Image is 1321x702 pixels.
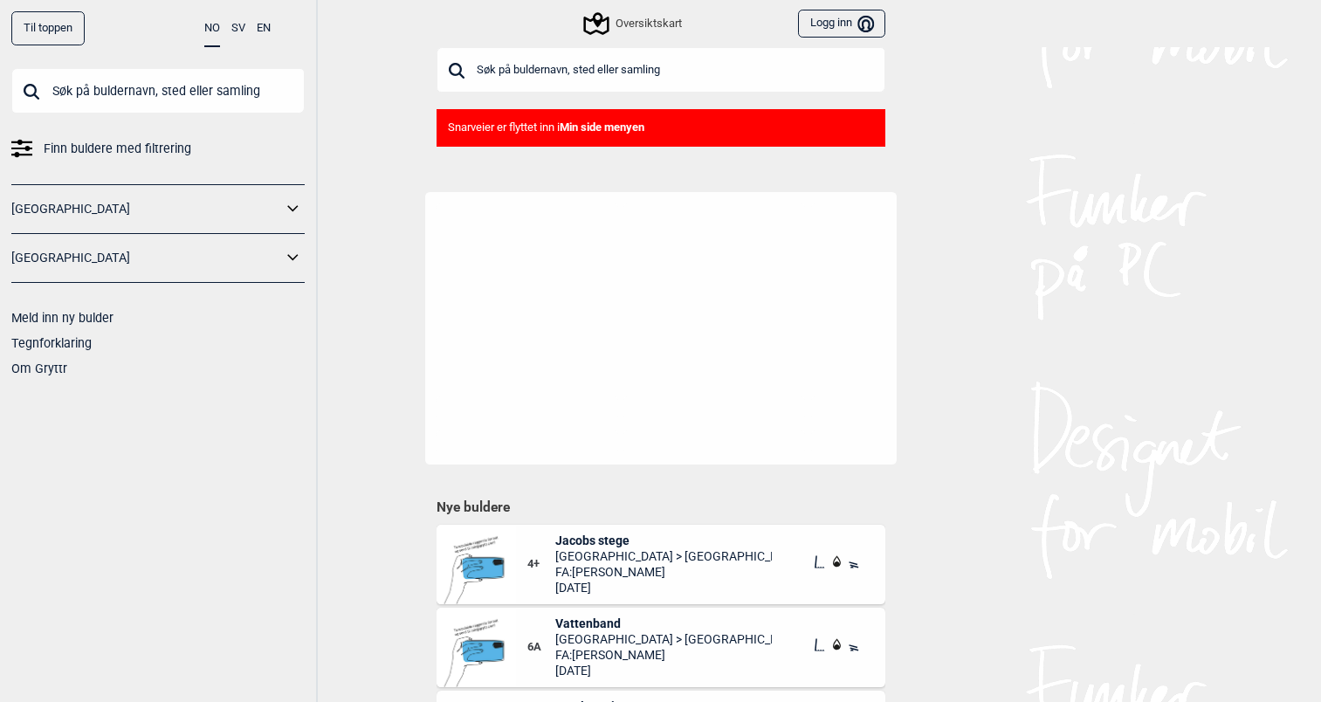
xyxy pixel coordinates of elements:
[11,68,305,114] input: Søk på buldernavn, sted eller samling
[11,336,92,350] a: Tegnforklaring
[204,11,220,47] button: NO
[437,109,885,147] div: Snarveier er flyttet inn i
[555,548,772,564] span: [GEOGRAPHIC_DATA] > [GEOGRAPHIC_DATA]
[555,533,772,548] span: Jacobs stege
[11,136,305,162] a: Finn buldere med filtrering
[437,608,885,687] div: Bilde Mangler6AVattenband[GEOGRAPHIC_DATA] > [GEOGRAPHIC_DATA]FA:[PERSON_NAME][DATE]
[437,608,516,687] img: Bilde Mangler
[257,11,271,45] button: EN
[586,13,682,34] div: Oversiktskart
[555,616,772,631] span: Vattenband
[555,580,772,595] span: [DATE]
[527,557,556,572] span: 4+
[555,631,772,647] span: [GEOGRAPHIC_DATA] > [GEOGRAPHIC_DATA]
[11,11,85,45] div: Til toppen
[437,499,885,516] h1: Nye buldere
[555,663,772,678] span: [DATE]
[555,647,772,663] span: FA: [PERSON_NAME]
[11,361,67,375] a: Om Gryttr
[437,47,885,93] input: Søk på buldernavn, sted eller samling
[11,245,282,271] a: [GEOGRAPHIC_DATA]
[527,640,556,655] span: 6A
[11,311,114,325] a: Meld inn ny bulder
[437,525,885,604] div: Bilde Mangler4+Jacobs stege[GEOGRAPHIC_DATA] > [GEOGRAPHIC_DATA]FA:[PERSON_NAME][DATE]
[560,120,644,134] b: Min side menyen
[44,136,191,162] span: Finn buldere med filtrering
[231,11,245,45] button: SV
[555,564,772,580] span: FA: [PERSON_NAME]
[437,525,516,604] img: Bilde Mangler
[11,196,282,222] a: [GEOGRAPHIC_DATA]
[798,10,884,38] button: Logg inn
